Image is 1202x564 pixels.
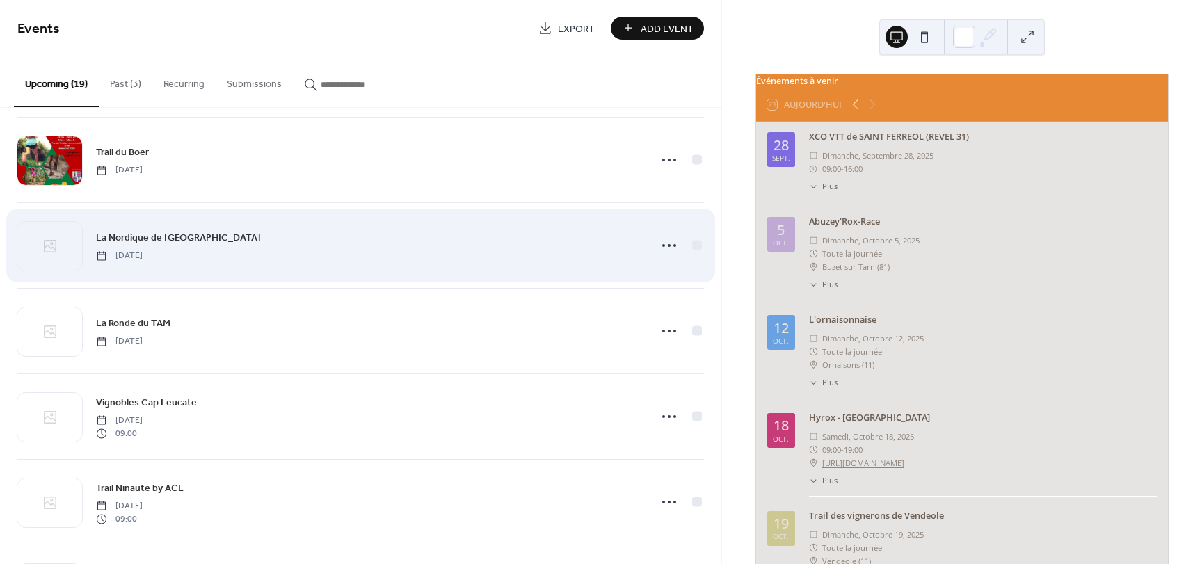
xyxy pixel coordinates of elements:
[822,247,882,260] span: Toute la journée
[822,162,841,175] span: 09:00
[809,215,1157,228] div: Abuzey'Rox-Race
[152,56,216,106] button: Recurring
[822,279,838,291] span: Plus
[96,229,261,245] a: La Nordique de [GEOGRAPHIC_DATA]
[809,162,818,175] div: ​
[809,430,818,443] div: ​
[822,260,890,273] span: Buzet sur Tarn (81)
[96,396,197,410] span: Vignobles Cap Leucate
[96,316,170,331] span: La Ronde du TAM
[756,74,1168,88] div: Événements à venir
[774,138,789,152] div: 28
[822,541,882,554] span: Toute la journée
[96,335,143,348] span: [DATE]
[822,443,841,456] span: 09:00
[96,394,197,410] a: Vignobles Cap Leucate
[96,231,261,245] span: La Nordique de [GEOGRAPHIC_DATA]
[809,475,838,487] button: ​Plus
[774,517,789,531] div: 19
[822,430,914,443] span: samedi, octobre 18, 2025
[96,513,143,525] span: 09:00
[809,247,818,260] div: ​
[774,419,789,433] div: 18
[841,162,844,175] span: -
[822,358,874,371] span: Ornaisons (11)
[809,411,1157,424] div: Hyrox - [GEOGRAPHIC_DATA]
[822,528,924,541] span: dimanche, octobre 19, 2025
[96,145,149,160] span: Trail du Boer
[773,533,789,540] div: oct.
[809,509,1157,522] div: Trail des vignerons de Vendeole
[96,315,170,331] a: La Ronde du TAM
[822,181,838,193] span: Plus
[774,321,789,335] div: 12
[96,164,143,177] span: [DATE]
[17,15,60,42] span: Events
[611,17,704,40] button: Add Event
[96,144,149,160] a: Trail du Boer
[822,475,838,487] span: Plus
[99,56,152,106] button: Past (3)
[809,149,818,162] div: ​
[809,541,818,554] div: ​
[809,279,818,291] div: ​
[822,332,924,345] span: dimanche, octobre 12, 2025
[96,250,143,262] span: [DATE]
[844,443,863,456] span: 19:00
[809,456,818,469] div: ​
[809,475,818,487] div: ​
[822,377,838,389] span: Plus
[809,332,818,345] div: ​
[809,345,818,358] div: ​
[809,279,838,291] button: ​Plus
[773,337,789,344] div: oct.
[822,345,882,358] span: Toute la journée
[773,239,789,246] div: oct.
[809,443,818,456] div: ​
[558,22,595,36] span: Export
[809,528,818,541] div: ​
[809,234,818,247] div: ​
[14,56,99,107] button: Upcoming (19)
[844,162,863,175] span: 16:00
[96,500,143,513] span: [DATE]
[809,358,818,371] div: ​
[777,223,785,237] div: 5
[809,377,818,389] div: ​
[841,443,844,456] span: -
[822,149,933,162] span: dimanche, septembre 28, 2025
[809,181,838,193] button: ​Plus
[809,130,1157,143] div: XCO VTT de SAINT FERREOL (REVEL 31)
[96,427,143,440] span: 09:00
[809,313,1157,326] div: L'ornaisonnaise
[809,377,838,389] button: ​Plus
[772,154,790,161] div: sept.
[528,17,605,40] a: Export
[216,56,293,106] button: Submissions
[773,435,789,442] div: oct.
[96,481,184,496] span: Trail Ninaute by ACL
[641,22,694,36] span: Add Event
[809,181,818,193] div: ​
[96,414,143,427] span: [DATE]
[96,480,184,496] a: Trail Ninaute by ACL
[822,234,920,247] span: dimanche, octobre 5, 2025
[822,456,904,469] a: [URL][DOMAIN_NAME]
[809,260,818,273] div: ​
